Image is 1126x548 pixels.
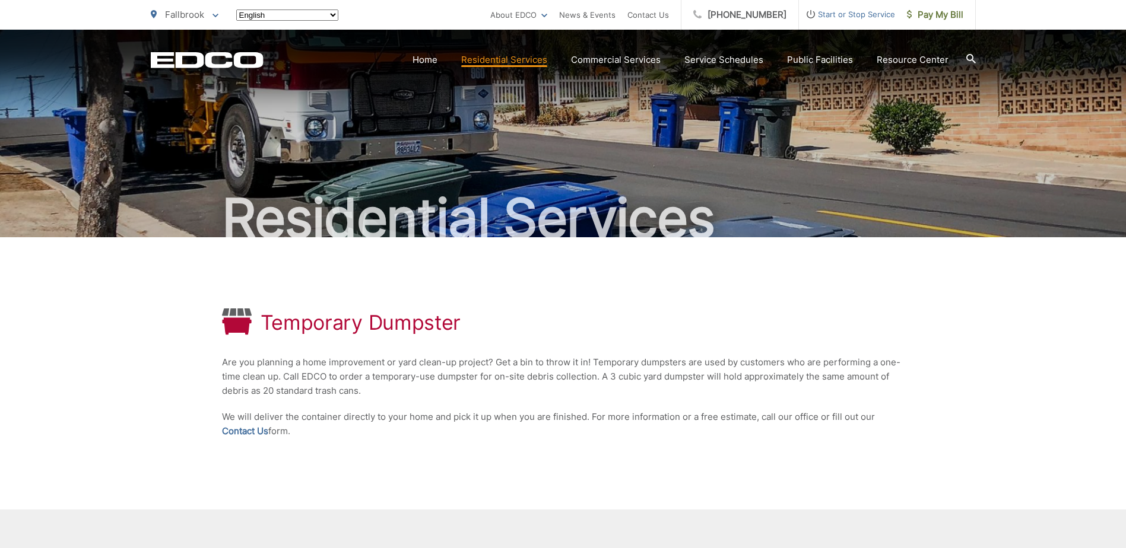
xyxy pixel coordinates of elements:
[151,189,976,248] h2: Residential Services
[261,311,461,334] h1: Temporary Dumpster
[222,424,268,438] a: Contact Us
[787,53,853,67] a: Public Facilities
[684,53,763,67] a: Service Schedules
[490,8,547,22] a: About EDCO
[571,53,661,67] a: Commercial Services
[907,8,963,22] span: Pay My Bill
[165,9,204,20] span: Fallbrook
[151,52,264,68] a: EDCD logo. Return to the homepage.
[413,53,437,67] a: Home
[877,53,949,67] a: Resource Center
[461,53,547,67] a: Residential Services
[559,8,616,22] a: News & Events
[236,9,338,21] select: Select a language
[222,355,905,398] p: Are you planning a home improvement or yard clean-up project? Get a bin to throw it in! Temporary...
[627,8,669,22] a: Contact Us
[222,410,905,438] p: We will deliver the container directly to your home and pick it up when you are finished. For mor...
